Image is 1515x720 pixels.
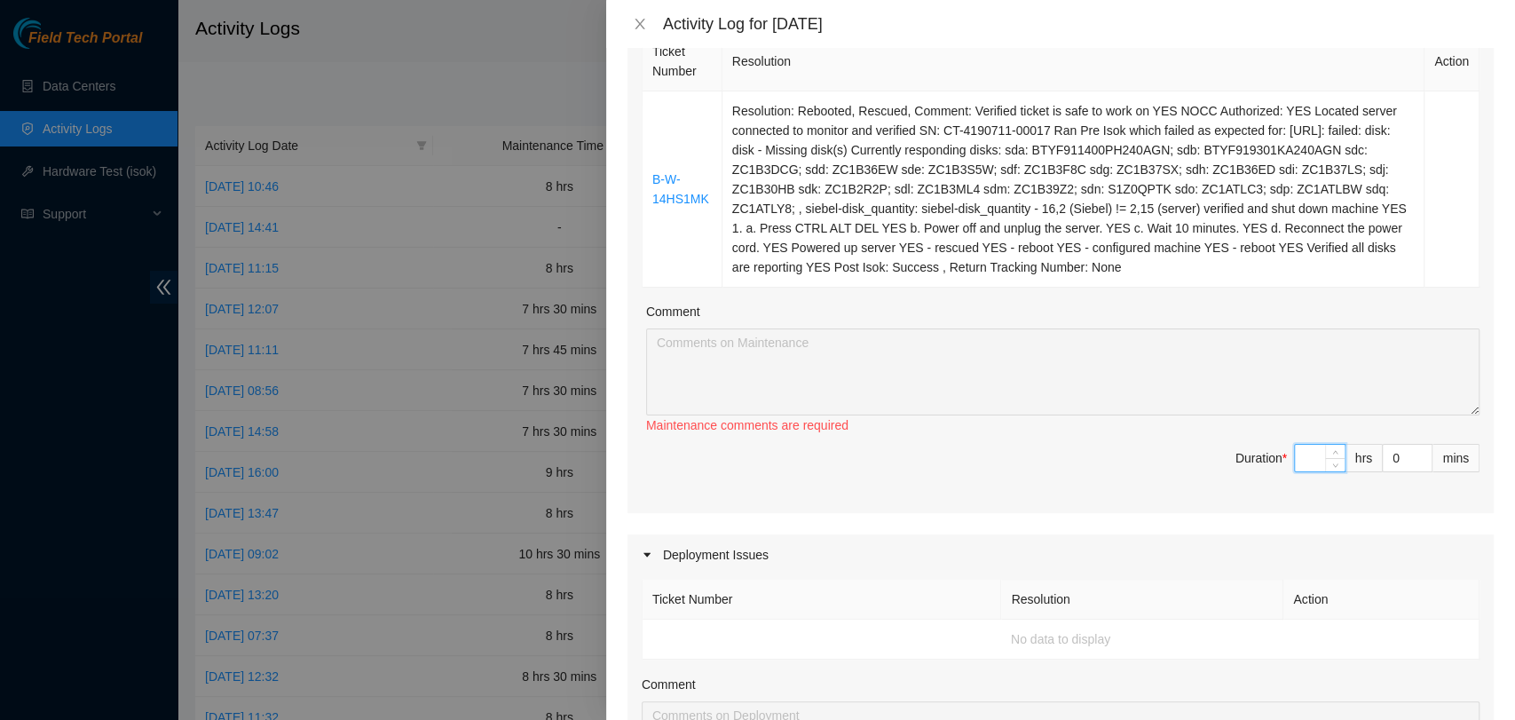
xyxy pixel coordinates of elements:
label: Comment [646,302,700,321]
th: Ticket Number [643,580,1002,620]
div: Activity Log for [DATE] [663,14,1494,34]
div: Maintenance comments are required [646,415,1479,435]
td: Resolution: Rebooted, Rescued, Comment: Verified ticket is safe to work on YES NOCC Authorized: Y... [722,91,1424,288]
div: hrs [1345,444,1383,472]
span: down [1330,460,1341,471]
th: Action [1283,580,1479,620]
th: Ticket Number [643,32,722,91]
div: Deployment Issues [627,534,1494,575]
label: Comment [642,675,696,694]
textarea: Comment [646,328,1479,415]
div: Duration [1235,448,1287,468]
div: mins [1432,444,1479,472]
button: Close [627,16,652,33]
span: Increase Value [1325,445,1345,458]
th: Resolution [722,32,1424,91]
span: close [633,17,647,31]
span: caret-right [642,550,652,560]
span: Decrease Value [1325,458,1345,471]
a: B-W-14HS1MK [652,172,709,206]
th: Action [1424,32,1479,91]
span: up [1330,447,1341,458]
td: No data to display [643,620,1479,660]
th: Resolution [1001,580,1283,620]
